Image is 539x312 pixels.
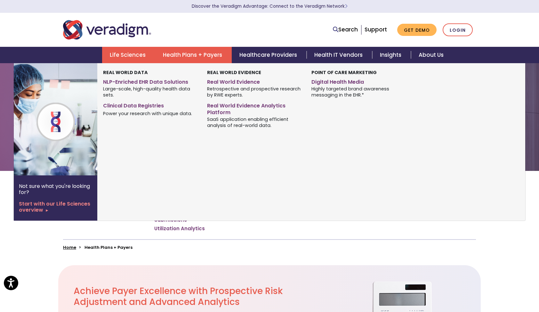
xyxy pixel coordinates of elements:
[207,116,302,128] span: SaaS application enabling efficient analysis of real-world data.
[103,110,192,116] span: Power your research with unique data.
[103,100,197,109] a: Clinical Data Registries
[103,76,197,86] a: NLP-Enriched EHR Data Solutions
[19,201,92,213] a: Start with our Life Sciences overview
[397,24,437,36] a: Get Demo
[63,244,76,250] a: Home
[207,69,261,76] strong: Real World Evidence
[411,47,451,63] a: About Us
[311,69,377,76] strong: Point of Care Marketing
[443,23,473,37] a: Login
[372,47,411,63] a: Insights
[63,19,151,40] img: Veradigm logo
[207,76,302,86] a: Real World Evidence
[19,183,92,195] p: Not sure what you're looking for?
[307,47,372,63] a: Health IT Vendors
[103,86,197,98] span: Large-scale, high-quality health data sets.
[154,210,225,223] a: Comprehensive Submissions
[155,47,232,63] a: Health Plans + Payers
[14,63,117,175] img: Life Sciences
[333,25,358,34] a: Search
[154,225,205,232] a: Utilization Analytics
[102,47,155,63] a: Life Sciences
[232,47,307,63] a: Healthcare Providers
[207,86,302,98] span: Retrospective and prospective research by RWE experts.
[207,100,302,116] a: Real World Evidence Analytics Platform
[365,26,387,33] a: Support
[103,69,148,76] strong: Real World Data
[311,86,406,98] span: Highly targeted brand awareness messaging in the EHR.*
[192,3,348,9] a: Discover the Veradigm Advantage: Connect to the Veradigm NetworkLearn More
[311,76,406,86] a: Digital Health Media
[74,286,305,307] h2: Achieve Payer Excellence with Prospective Risk Adjustment and Advanced Analytics
[345,3,348,9] span: Learn More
